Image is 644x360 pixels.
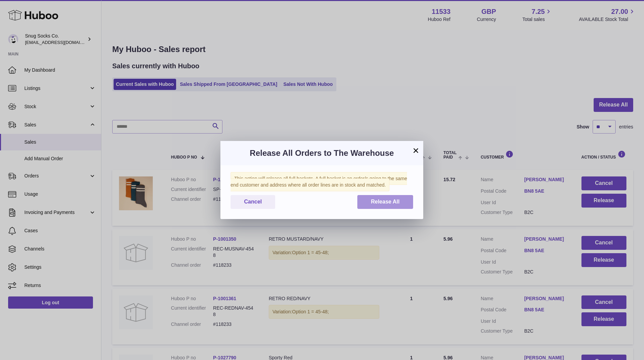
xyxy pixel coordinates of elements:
button: × [412,146,420,154]
span: Release All [371,199,400,205]
h3: Release All Orders to The Warehouse [231,148,413,159]
button: Cancel [231,195,275,209]
span: This action will release all full baskets. A full basket is an order/s going to the same end cust... [231,172,407,191]
button: Release All [357,195,413,209]
span: Cancel [244,199,262,205]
